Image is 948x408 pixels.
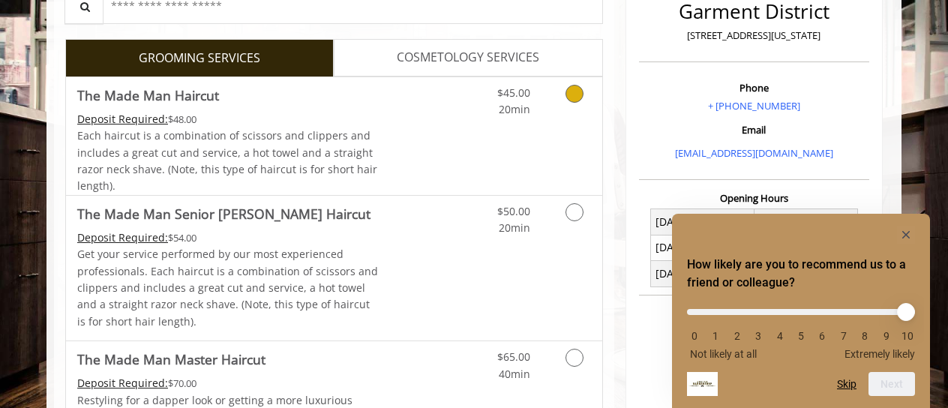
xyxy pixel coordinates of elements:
[643,28,865,43] p: [STREET_ADDRESS][US_STATE]
[687,226,915,396] div: How likely are you to recommend us to a friend or colleague? Select an option from 0 to 10, with ...
[77,203,370,224] b: The Made Man Senior [PERSON_NAME] Haircut
[730,330,745,342] li: 2
[687,298,915,360] div: How likely are you to recommend us to a friend or colleague? Select an option from 0 to 10, with ...
[499,367,530,381] span: 40min
[651,209,754,235] td: [DATE] To [DATE]
[868,372,915,396] button: Next question
[499,102,530,116] span: 20min
[497,85,530,100] span: $45.00
[690,348,757,360] span: Not likely at all
[77,128,377,193] span: Each haircut is a combination of scissors and clippers and includes a great cut and service, a ho...
[708,330,723,342] li: 1
[77,375,379,391] div: $70.00
[139,49,260,68] span: GROOMING SERVICES
[77,85,219,106] b: The Made Man Haircut
[844,348,915,360] span: Extremely likely
[900,330,915,342] li: 10
[837,378,856,390] button: Skip
[836,330,851,342] li: 7
[77,111,379,127] div: $48.00
[687,330,702,342] li: 0
[772,330,787,342] li: 4
[754,209,857,235] td: 8 A.M - 8 P.M
[77,230,168,244] span: This service needs some Advance to be paid before we block your appointment
[497,204,530,218] span: $50.00
[77,112,168,126] span: This service needs some Advance to be paid before we block your appointment
[643,82,865,93] h3: Phone
[499,220,530,235] span: 20min
[814,330,829,342] li: 6
[793,330,808,342] li: 5
[651,261,754,286] td: [DATE]
[77,229,379,246] div: $54.00
[643,124,865,135] h3: Email
[879,330,894,342] li: 9
[77,349,265,370] b: The Made Man Master Haircut
[497,349,530,364] span: $65.00
[687,256,915,292] h2: How likely are you to recommend us to a friend or colleague? Select an option from 0 to 10, with ...
[77,376,168,390] span: This service needs some Advance to be paid before we block your appointment
[397,48,539,67] span: COSMETOLOGY SERVICES
[708,99,800,112] a: + [PHONE_NUMBER]
[751,330,766,342] li: 3
[857,330,872,342] li: 8
[897,226,915,244] button: Hide survey
[675,146,833,160] a: [EMAIL_ADDRESS][DOMAIN_NAME]
[77,246,379,330] p: Get your service performed by our most experienced professionals. Each haircut is a combination o...
[639,193,869,203] h3: Opening Hours
[651,235,754,260] td: [DATE]
[643,1,865,22] h2: Garment District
